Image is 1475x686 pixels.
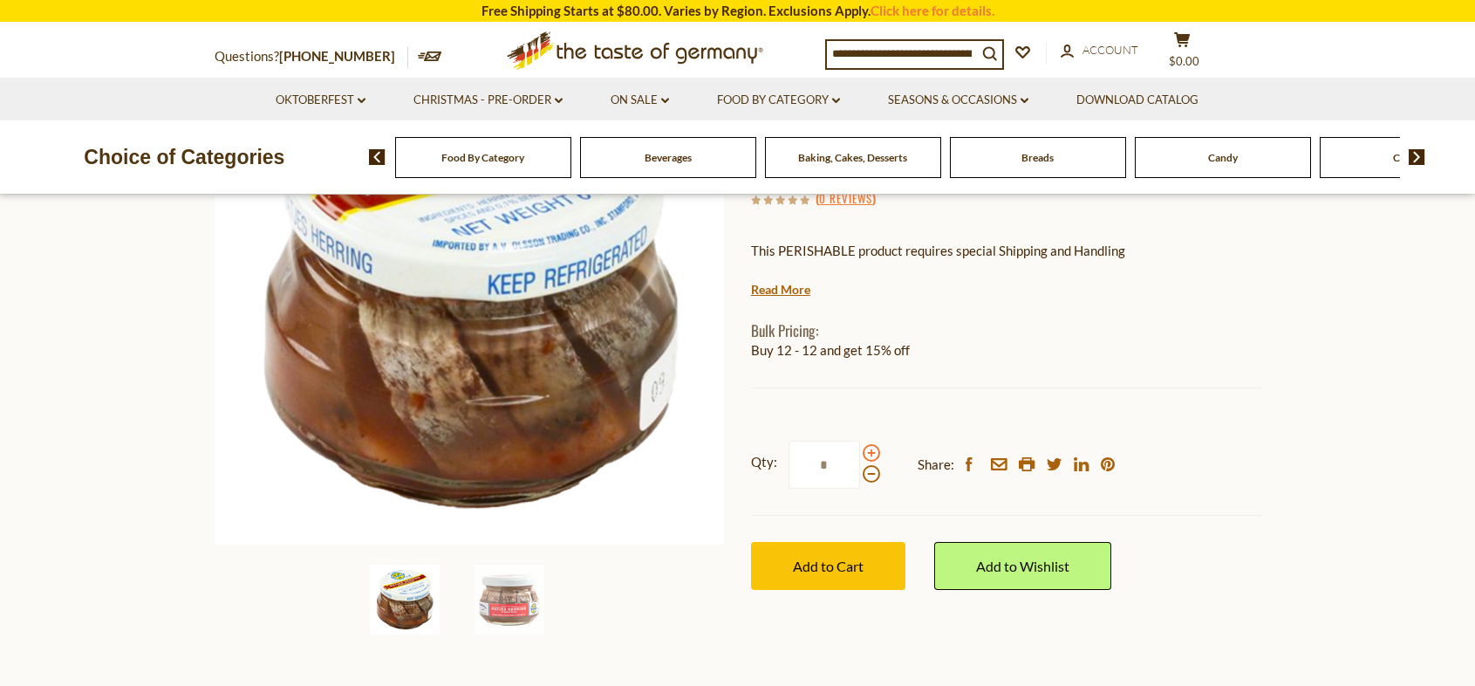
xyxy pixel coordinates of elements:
[215,45,408,68] p: Questions?
[1021,151,1054,164] a: Breads
[819,189,872,209] a: 0 Reviews
[645,151,692,164] a: Beverages
[934,542,1111,590] a: Add to Wishlist
[789,441,860,489] input: Qty:
[279,48,395,64] a: [PHONE_NUMBER]
[751,281,810,298] a: Read More
[475,565,544,635] img: Skansen Matjes Herring in Spiced Sauce jar, 6oz
[611,91,669,110] a: On Sale
[751,451,777,473] strong: Qty:
[751,240,1261,262] p: This PERISHABLE product requires special Shipping and Handling
[751,321,1261,340] h1: Bulk Pricing:
[1208,151,1238,164] a: Candy
[1157,31,1209,75] button: $0.00
[798,151,907,164] a: Baking, Cakes, Desserts
[717,91,840,110] a: Food By Category
[751,542,905,590] button: Add to Cart
[751,340,1261,361] li: Buy 12 - 12 and get 15% off
[215,34,725,545] img: Skansen Matjes Herring in Spiced Sauce jar, 6oz
[441,151,524,164] a: Food By Category
[1082,43,1138,57] span: Account
[1393,151,1423,164] a: Cereal
[1169,54,1199,68] span: $0.00
[370,565,440,635] img: Skansen Matjes Herring in Spiced Sauce jar, 6oz
[1409,149,1425,165] img: next arrow
[871,3,994,18] a: Click here for details.
[1061,41,1138,60] a: Account
[276,91,365,110] a: Oktoberfest
[1076,91,1198,110] a: Download Catalog
[918,454,954,476] span: Share:
[413,91,563,110] a: Christmas - PRE-ORDER
[888,91,1028,110] a: Seasons & Occasions
[816,189,876,207] span: ( )
[369,149,386,165] img: previous arrow
[768,275,1261,297] li: We will ship this product in heat-protective packaging and ice.
[793,558,864,574] span: Add to Cart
